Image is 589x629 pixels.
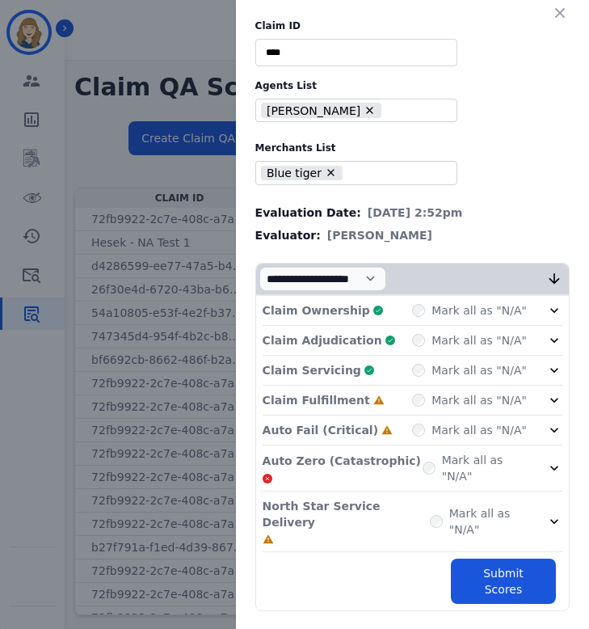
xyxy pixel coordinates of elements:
button: Submit Scores [451,559,556,604]
ul: selected options [259,101,447,120]
p: North Star Service Delivery [263,498,430,530]
label: Mark all as "N/A" [431,362,527,378]
p: Claim Adjudication [263,332,382,348]
p: Claim Servicing [263,362,361,378]
label: Mark all as "N/A" [442,452,527,484]
p: Auto Zero (Catastrophic) [263,453,421,469]
li: [PERSON_NAME] [261,103,381,118]
label: Mark all as "N/A" [431,392,527,408]
li: Blue tiger [261,166,342,181]
label: Agents List [255,79,570,92]
label: Merchants List [255,141,570,154]
span: [PERSON_NAME] [327,227,432,243]
label: Claim ID [255,19,570,32]
p: Claim Ownership [263,302,370,319]
label: Mark all as "N/A" [449,505,527,538]
div: Evaluation Date: [255,205,570,221]
button: Remove Blue tiger [325,167,337,179]
label: Mark all as "N/A" [431,302,527,319]
label: Mark all as "N/A" [431,422,527,438]
ul: selected options [259,163,447,183]
p: Claim Fulfillment [263,392,370,408]
button: Remove Alexis _Martinez [364,104,376,116]
label: Mark all as "N/A" [431,332,527,348]
div: Evaluator: [255,227,570,243]
span: [DATE] 2:52pm [368,205,463,221]
p: Auto Fail (Critical) [263,422,378,438]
